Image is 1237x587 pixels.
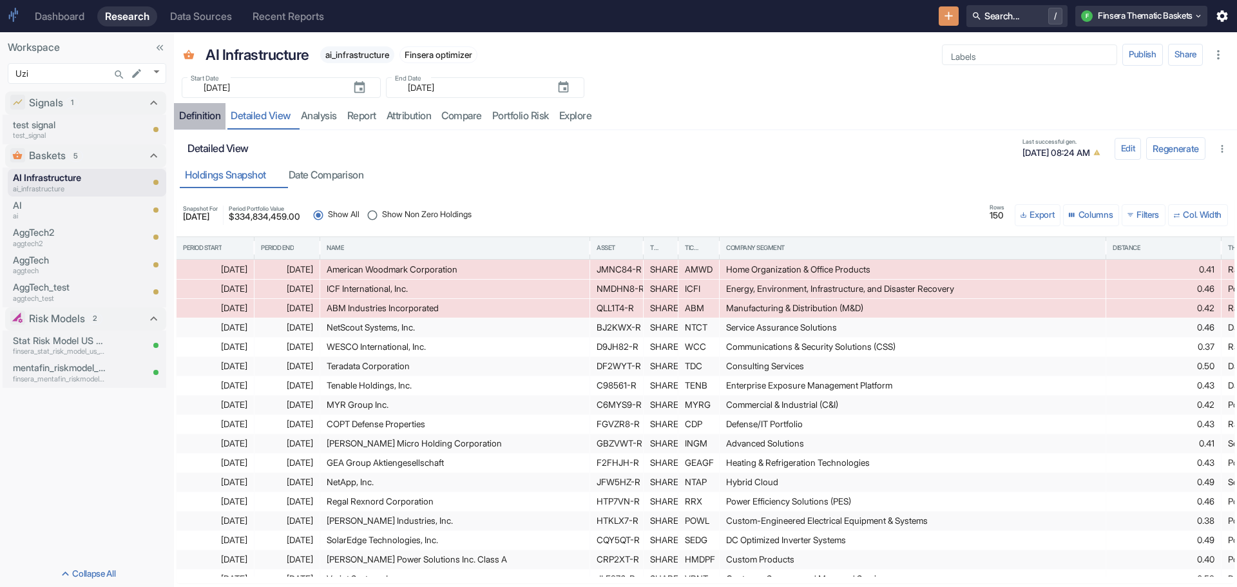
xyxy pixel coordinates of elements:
div: SHARE [650,473,671,492]
div: [DATE] [183,396,247,414]
a: detailed view [225,103,296,130]
p: mentafin_riskmodel_us_fs_v0.2c [13,361,106,375]
div: [DATE] [183,318,247,337]
span: 2 [88,313,102,324]
div: [DATE] [183,260,247,279]
div: [DATE] [183,357,247,376]
div: Data Sources [170,10,232,23]
a: AggTech_testaggtech_test [13,280,106,303]
a: Dashboard [27,6,92,26]
div: [DATE] [261,318,313,337]
div: American Woodmark Corporation [327,260,583,279]
span: Basket [183,50,195,63]
span: Show Non Zero Holdings [382,209,472,221]
p: aggtech [13,265,106,276]
p: test_signal [13,130,106,141]
span: 5 [69,151,82,162]
div: [DATE] [183,473,247,492]
div: D9JH82-R [597,338,637,356]
h6: Detailed View [187,142,1015,155]
div: 0.42 [1113,396,1214,414]
div: [DATE] [261,550,313,569]
div: SHARE [650,260,671,279]
p: ai_infrastructure [13,184,106,195]
div: ABM [685,299,713,318]
p: finsera_mentafin_riskmodel_us_fs_v0_2c [13,374,106,385]
div: CQY5QT-R [597,531,637,550]
button: Collapse All [3,564,171,584]
div: 0.37 [1113,338,1214,356]
div: Regal Rexnord Corporation [327,492,583,511]
div: [DATE] [261,338,313,356]
div: SEDG [685,531,713,550]
div: NetScout Systems, Inc. [327,318,583,337]
div: Custom-Engineered Electrical Equipment & Systems [726,512,1099,530]
div: SHARE [650,357,671,376]
div: Tenable Holdings, Inc. [327,376,583,395]
a: Explore [554,103,597,130]
div: Asset [597,244,615,253]
button: Collapse Sidebar [151,39,169,57]
button: Sort [222,242,234,253]
div: Date Comparison [289,169,364,182]
div: NTCT [685,318,713,337]
input: yyyy-mm-dd [400,80,546,95]
input: yyyy-mm-dd [196,80,342,95]
p: aggtech_test [13,293,106,304]
div: SHARE [650,318,671,337]
div: [DATE] [183,376,247,395]
button: Col. Width [1168,204,1228,226]
div: SHARE [650,299,671,318]
p: Baskets [29,148,66,164]
div: Recent Reports [253,10,324,23]
div: Enterprise Exposure Management Platform [726,376,1099,395]
div: DF2WYT-R [597,357,637,376]
div: 0.46 [1113,280,1214,298]
button: Sort [345,242,356,253]
a: Portfolio Risk [487,103,554,130]
div: 0.50 [1113,357,1214,376]
div: MYR Group Inc. [327,396,583,414]
div: Holdings Snapshot [185,169,266,182]
span: Period Portfolio Value [229,206,300,211]
div: SHARE [650,280,671,298]
div: [DATE] [183,531,247,550]
div: RRX [685,492,713,511]
a: AIai [13,198,106,222]
div: [DATE] [261,260,313,279]
a: AI Infrastructureai_infrastructure [13,171,106,194]
div: [DATE] [261,512,313,530]
div: SHARE [650,550,671,569]
div: [DATE] [261,376,313,395]
div: JMNC84-R [597,260,637,279]
div: Defense/IT Portfolio [726,415,1099,434]
p: AI Infrastructure [206,44,309,66]
span: ai_infrastructure [320,50,394,60]
div: [DATE] [261,434,313,453]
a: report [342,103,381,130]
div: 0.43 [1113,454,1214,472]
div: COPT Defense Properties [327,415,583,434]
div: Commercial & Industrial (C&I) [726,396,1099,414]
div: TENB [685,376,713,395]
div: Home Organization & Office Products [726,260,1099,279]
label: Start Date [191,73,219,83]
a: Data Sources [162,6,240,26]
div: SHARE [650,338,671,356]
div: Risk Models2 [5,307,166,331]
button: Export [1015,204,1060,226]
a: test signaltest_signal [13,118,106,141]
div: [DATE] [183,550,247,569]
a: Recent Reports [245,6,332,26]
a: AggTechaggtech [13,253,106,276]
span: [DATE] [183,213,218,222]
div: AMWD [685,260,713,279]
div: Teradata Corporation [327,357,583,376]
p: AI [13,198,106,213]
button: Show filters [1122,204,1165,226]
div: SHARE [650,376,671,395]
div: Manufacturing & Distribution (M&D) [726,299,1099,318]
div: Type [650,244,659,253]
div: NMDHN8-R [597,280,637,298]
button: Sort [785,242,797,253]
